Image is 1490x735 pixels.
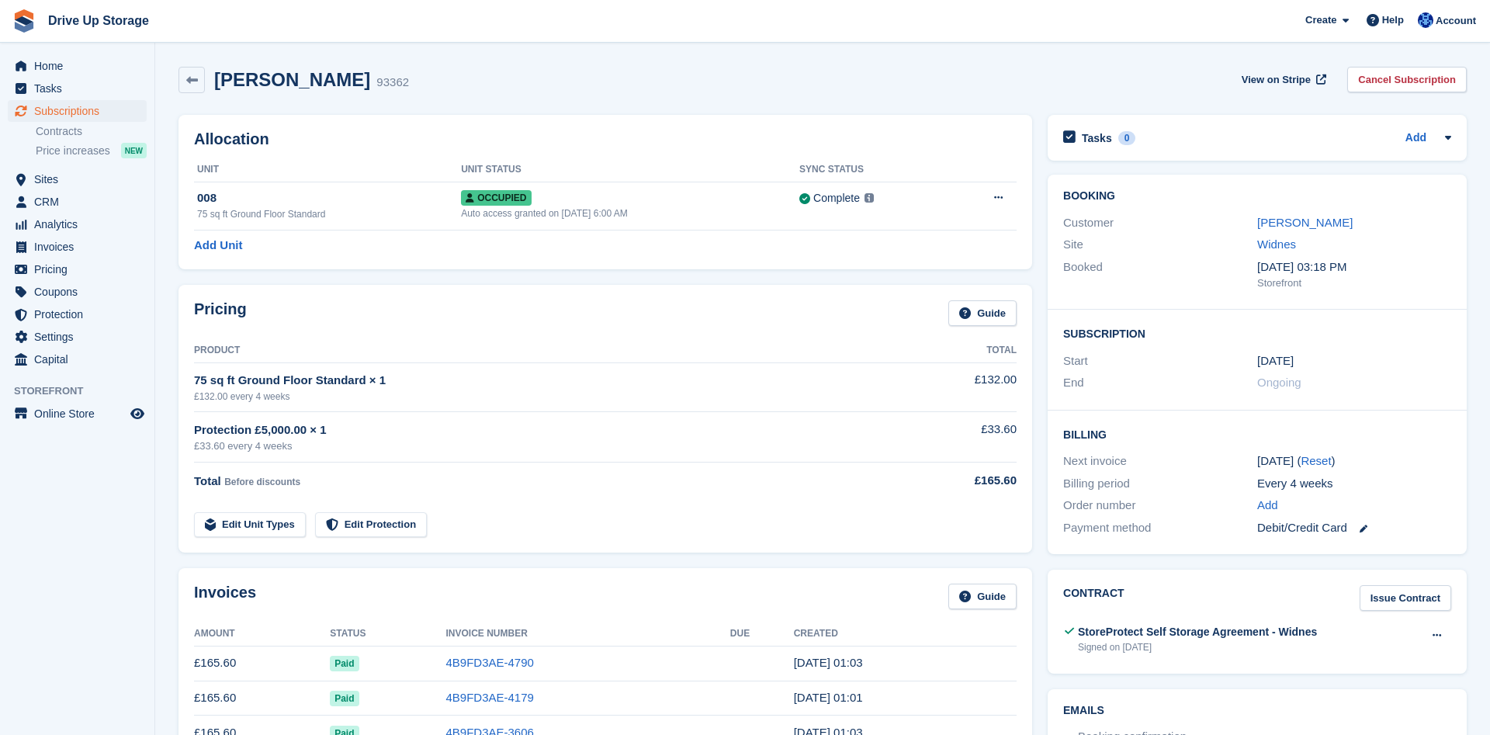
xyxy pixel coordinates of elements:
span: Analytics [34,213,127,235]
td: £33.60 [891,412,1017,463]
th: Unit [194,158,461,182]
div: Order number [1063,497,1257,515]
span: CRM [34,191,127,213]
span: Sites [34,168,127,190]
div: Booked [1063,258,1257,291]
h2: Billing [1063,426,1451,442]
th: Product [194,338,891,363]
th: Due [730,622,794,647]
div: Storefront [1257,276,1451,291]
a: menu [8,403,147,425]
time: 2025-08-27 00:01:55 UTC [794,691,863,704]
span: Paid [330,691,359,706]
th: Sync Status [799,158,951,182]
td: £132.00 [891,362,1017,411]
div: 0 [1118,131,1136,145]
span: Invoices [34,236,127,258]
a: Widnes [1257,237,1296,251]
img: icon-info-grey-7440780725fd019a000dd9b08b2336e03edf1995a4989e88bcd33f0948082b44.svg [865,193,874,203]
a: menu [8,348,147,370]
span: View on Stripe [1242,72,1311,88]
th: Created [794,622,1017,647]
div: Debit/Credit Card [1257,519,1451,537]
span: Price increases [36,144,110,158]
a: Guide [948,584,1017,609]
div: 93362 [376,74,409,92]
h2: Contract [1063,585,1124,611]
h2: Booking [1063,190,1451,203]
a: Contracts [36,124,147,139]
span: Pricing [34,258,127,280]
div: £132.00 every 4 weeks [194,390,891,404]
div: Next invoice [1063,452,1257,470]
div: StoreProtect Self Storage Agreement - Widnes [1078,624,1317,640]
time: 2025-07-02 00:00:00 UTC [1257,352,1294,370]
span: Total [194,474,221,487]
a: Edit Protection [315,512,427,538]
a: menu [8,78,147,99]
span: Protection [34,303,127,325]
a: [PERSON_NAME] [1257,216,1353,229]
span: Account [1436,13,1476,29]
span: Before discounts [224,477,300,487]
h2: Pricing [194,300,247,326]
div: Signed on [DATE] [1078,640,1317,654]
a: menu [8,236,147,258]
a: Add [1257,497,1278,515]
a: menu [8,213,147,235]
a: menu [8,55,147,77]
a: Guide [948,300,1017,326]
h2: Emails [1063,705,1451,717]
span: Create [1305,12,1336,28]
div: £33.60 every 4 weeks [194,439,891,454]
h2: [PERSON_NAME] [214,69,370,90]
div: NEW [121,143,147,158]
div: Complete [813,190,860,206]
a: Add Unit [194,237,242,255]
a: menu [8,303,147,325]
a: Preview store [128,404,147,423]
div: [DATE] 03:18 PM [1257,258,1451,276]
div: 75 sq ft Ground Floor Standard × 1 [194,372,891,390]
span: Paid [330,656,359,671]
a: Issue Contract [1360,585,1451,611]
span: Coupons [34,281,127,303]
div: £165.60 [891,472,1017,490]
div: Payment method [1063,519,1257,537]
a: 4B9FD3AE-4179 [445,691,533,704]
div: Site [1063,236,1257,254]
a: View on Stripe [1235,67,1329,92]
a: Drive Up Storage [42,8,155,33]
th: Status [330,622,445,647]
time: 2025-09-24 00:03:14 UTC [794,656,863,669]
span: Storefront [14,383,154,399]
a: menu [8,326,147,348]
a: menu [8,258,147,280]
h2: Tasks [1082,131,1112,145]
a: Cancel Subscription [1347,67,1467,92]
a: menu [8,168,147,190]
span: Tasks [34,78,127,99]
span: Occupied [461,190,531,206]
a: Reset [1301,454,1331,467]
a: 4B9FD3AE-4790 [445,656,533,669]
span: Subscriptions [34,100,127,122]
span: Help [1382,12,1404,28]
img: Widnes Team [1418,12,1433,28]
div: Start [1063,352,1257,370]
span: Capital [34,348,127,370]
img: stora-icon-8386f47178a22dfd0bd8f6a31ec36ba5ce8667c1dd55bd0f319d3a0aa187defe.svg [12,9,36,33]
span: Home [34,55,127,77]
span: Online Store [34,403,127,425]
a: Edit Unit Types [194,512,306,538]
a: Add [1405,130,1426,147]
a: menu [8,100,147,122]
div: Protection £5,000.00 × 1 [194,421,891,439]
div: End [1063,374,1257,392]
div: Customer [1063,214,1257,232]
td: £165.60 [194,681,330,716]
a: menu [8,281,147,303]
th: Invoice Number [445,622,729,647]
div: 008 [197,189,461,207]
a: menu [8,191,147,213]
